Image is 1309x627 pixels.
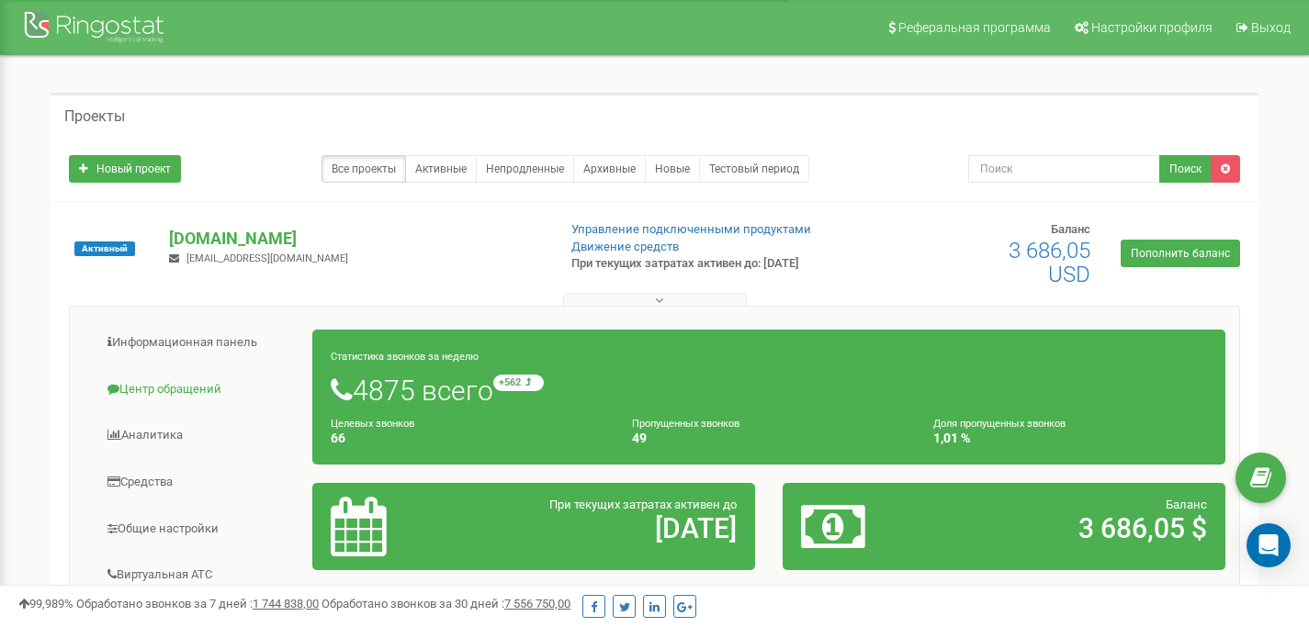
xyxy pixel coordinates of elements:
[84,460,313,505] a: Средства
[69,155,181,183] a: Новый проект
[253,597,319,610] u: 1 744 838,00
[933,418,1066,430] small: Доля пропущенных звонков
[632,431,906,445] h4: 49
[1247,523,1291,567] div: Open Intercom Messenger
[84,413,313,458] a: Аналитика
[645,155,700,183] a: Новые
[504,597,570,610] u: 7 556 750,00
[169,227,541,251] p: [DOMAIN_NAME]
[84,320,313,365] a: Информационная панель
[945,513,1207,543] h2: 3 686,05 $
[84,507,313,552] a: Общие настройки
[898,20,1051,35] span: Реферальная программа
[571,240,679,253] a: Движение средств
[968,155,1160,183] input: Поиск
[322,155,406,183] a: Все проекты
[493,375,544,391] small: +562
[699,155,809,183] a: Тестовый период
[1251,20,1291,35] span: Выход
[331,351,479,363] small: Статистика звонков за неделю
[331,418,414,430] small: Целевых звонков
[405,155,477,183] a: Активные
[74,241,135,256] span: Активный
[476,155,574,183] a: Непродленные
[1009,238,1090,287] span: 3 686,05 USD
[322,597,570,610] span: Обработано звонков за 30 дней :
[1159,155,1212,183] button: Поиск
[1091,20,1213,35] span: Настройки профиля
[1166,498,1207,511] span: Баланс
[18,597,73,610] span: 99,989%
[331,431,604,445] h4: 66
[475,513,737,543] h2: [DATE]
[933,431,1207,445] h4: 1,01 %
[1121,240,1240,267] a: Пополнить баланс
[64,108,125,125] h5: Проекты
[571,222,811,236] a: Управление подключенными продуктами
[84,553,313,598] a: Виртуальная АТС
[186,252,348,264] span: [EMAIL_ADDRESS][DOMAIN_NAME]
[573,155,646,183] a: Архивные
[549,498,737,511] span: При текущих затратах активен до
[1051,222,1090,236] span: Баланс
[331,375,1207,406] h1: 4875 всего
[76,597,319,610] span: Обработано звонков за 7 дней :
[632,418,739,430] small: Пропущенных звонков
[84,367,313,412] a: Центр обращений
[571,255,843,273] p: При текущих затратах активен до: [DATE]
